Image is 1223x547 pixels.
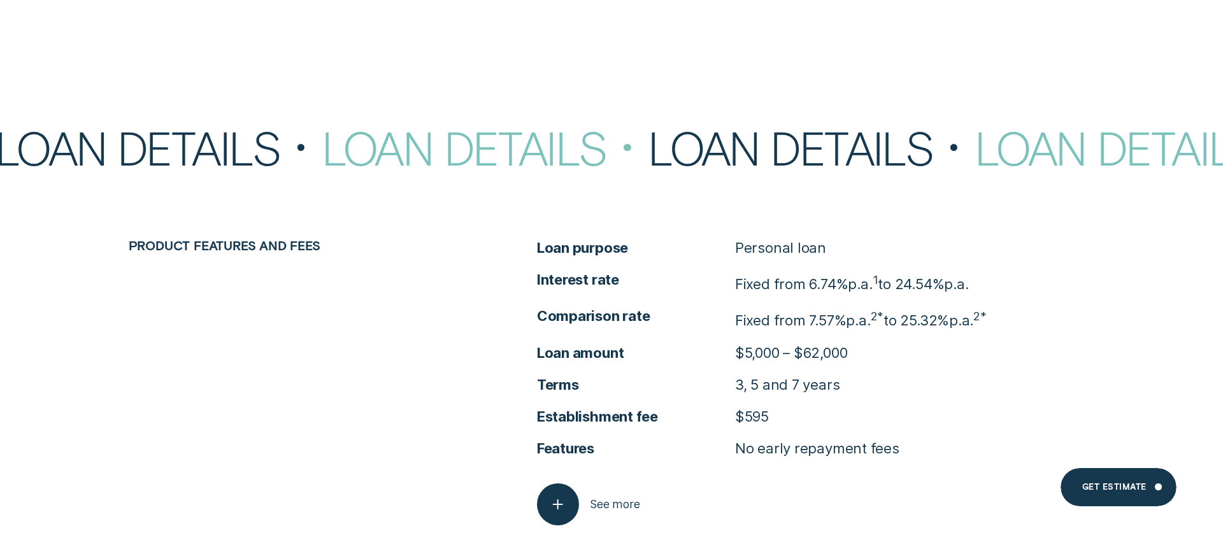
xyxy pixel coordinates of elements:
p: Fixed from 7.57% to 25.32% [735,306,987,330]
p: No early repayment fees [735,439,899,458]
span: Per Annum [846,312,870,329]
span: Per Annum [944,275,968,292]
span: Comparison rate [537,306,735,325]
a: Get Estimate [1061,468,1176,506]
div: Loan Details [648,125,975,170]
div: Product features and fees [121,238,448,253]
p: Personal loan [735,238,826,257]
span: Terms [537,375,735,394]
p: 3, 5 and 7 years [735,375,840,394]
p: $595 [735,407,769,426]
span: Interest rate [537,270,735,289]
p: Fixed from 6.74% to 24.54% [735,270,969,294]
span: p.a. [949,312,973,329]
span: See more [590,497,640,511]
sup: 1 [873,273,878,287]
span: Loan purpose [537,238,735,257]
span: p.a. [944,275,968,292]
p: $5,000 – $62,000 [735,343,847,362]
button: See more [537,483,640,526]
span: p.a. [848,275,872,292]
span: Establishment fee [537,407,735,426]
span: p.a. [846,312,870,329]
span: Per Annum [848,275,872,292]
span: Loan amount [537,343,735,362]
div: Loan Details [322,125,648,170]
span: Features [537,439,735,458]
span: Per Annum [949,312,973,329]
